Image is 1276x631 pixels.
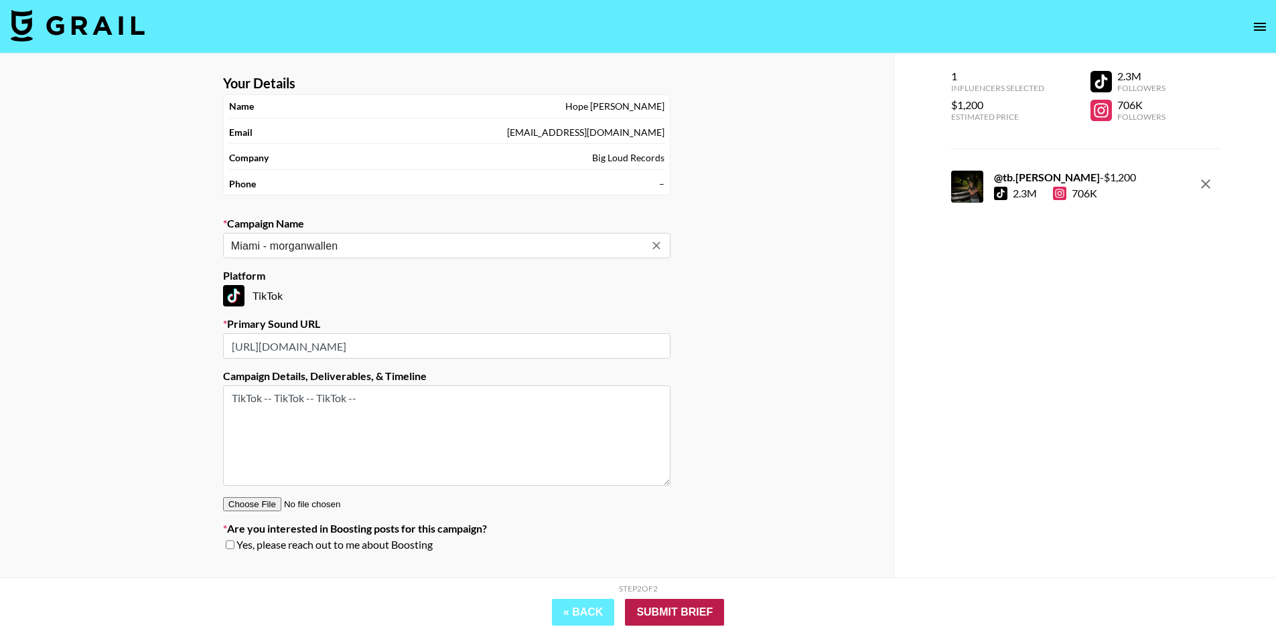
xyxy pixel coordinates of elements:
[994,171,1136,184] div: - $ 1,200
[619,583,658,594] div: Step 2 of 2
[223,317,670,331] label: Primary Sound URL
[647,236,666,255] button: Clear
[951,112,1044,122] div: Estimated Price
[223,285,244,306] img: TikTok
[1247,13,1273,40] button: open drawer
[951,83,1044,93] div: Influencers Selected
[1192,171,1219,197] button: remove
[223,285,670,306] div: TikTok
[552,599,615,626] button: « Back
[592,152,664,164] div: Big Loud Records
[223,522,670,535] label: Are you interested in Boosting posts for this campaign?
[236,538,433,551] span: Yes, please reach out to me about Boosting
[223,369,670,383] label: Campaign Details, Deliverables, & Timeline
[223,333,670,359] input: https://www.tiktok.com/music/Old-Town-Road-6683330941219244813
[1117,83,1165,93] div: Followers
[1013,187,1037,200] div: 2.3M
[1053,187,1097,200] div: 706K
[229,178,256,190] strong: Phone
[625,599,724,626] input: Submit Brief
[229,152,269,164] strong: Company
[1117,70,1165,83] div: 2.3M
[231,238,644,254] input: Old Town Road - Lil Nas X + Billy Ray Cyrus
[229,126,253,139] strong: Email
[951,70,1044,83] div: 1
[994,171,1100,183] strong: @ tb.[PERSON_NAME]
[1117,98,1165,112] div: 706K
[229,100,254,112] strong: Name
[1117,112,1165,122] div: Followers
[951,98,1044,112] div: $1,200
[507,126,664,139] div: [EMAIL_ADDRESS][DOMAIN_NAME]
[565,100,664,112] div: Hope [PERSON_NAME]
[659,178,664,190] div: –
[223,75,295,92] strong: Your Details
[223,269,670,282] label: Platform
[11,9,145,41] img: Grail Talent
[223,217,670,230] label: Campaign Name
